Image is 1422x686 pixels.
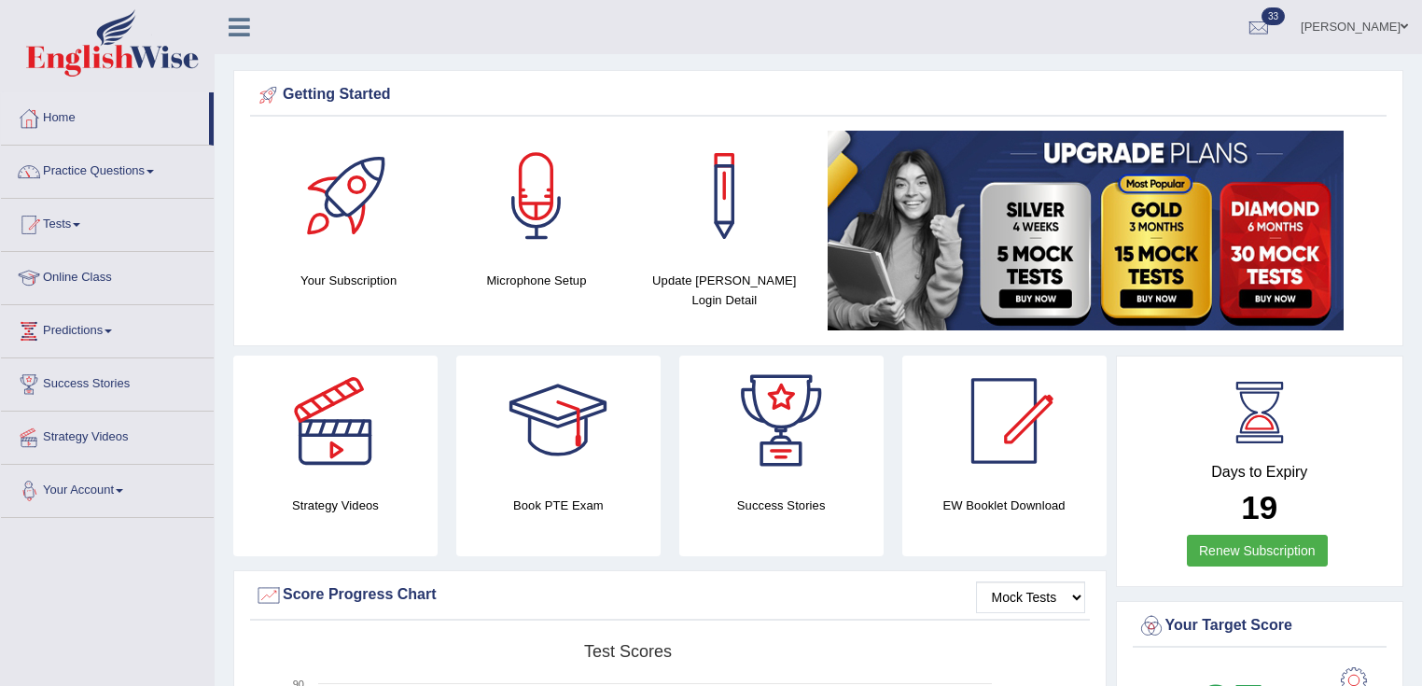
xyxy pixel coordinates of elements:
a: Strategy Videos [1,412,214,458]
a: Renew Subscription [1187,535,1328,567]
a: Success Stories [1,358,214,405]
h4: Your Subscription [264,271,433,290]
h4: Days to Expiry [1137,464,1383,481]
div: Getting Started [255,81,1382,109]
h4: Strategy Videos [233,496,438,515]
h4: Update [PERSON_NAME] Login Detail [640,271,809,310]
a: Home [1,92,209,139]
div: Your Target Score [1137,612,1383,640]
a: Your Account [1,465,214,511]
tspan: Test scores [584,642,672,661]
a: Predictions [1,305,214,352]
a: Practice Questions [1,146,214,192]
div: Score Progress Chart [255,581,1085,609]
a: Tests [1,199,214,245]
a: Online Class [1,252,214,299]
h4: Microphone Setup [452,271,620,290]
img: small5.jpg [828,131,1344,330]
h4: Book PTE Exam [456,496,661,515]
h4: Success Stories [679,496,884,515]
b: 19 [1241,489,1277,525]
h4: EW Booklet Download [902,496,1107,515]
span: 33 [1262,7,1285,25]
